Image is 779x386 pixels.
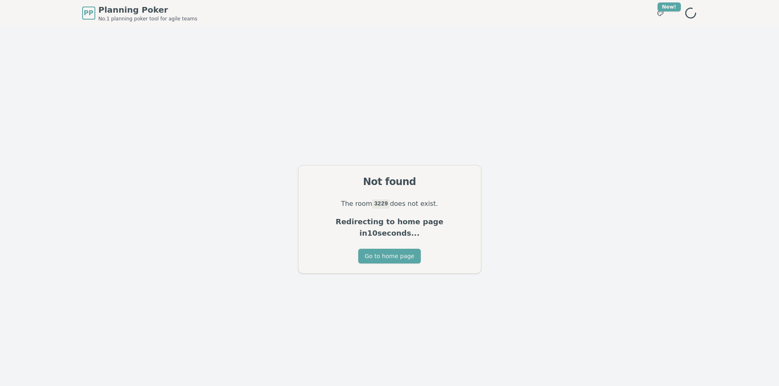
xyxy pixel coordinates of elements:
span: No.1 planning poker tool for agile teams [99,16,198,22]
a: PPPlanning PokerNo.1 planning poker tool for agile teams [82,4,198,22]
div: New! [658,2,681,11]
p: Redirecting to home page in 10 seconds... [308,216,471,239]
div: Not found [308,175,471,188]
code: 3229 [372,199,390,208]
span: PP [84,8,93,18]
p: The room does not exist. [308,198,471,210]
button: Go to home page [358,249,421,263]
span: Planning Poker [99,4,198,16]
button: New! [653,6,668,20]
